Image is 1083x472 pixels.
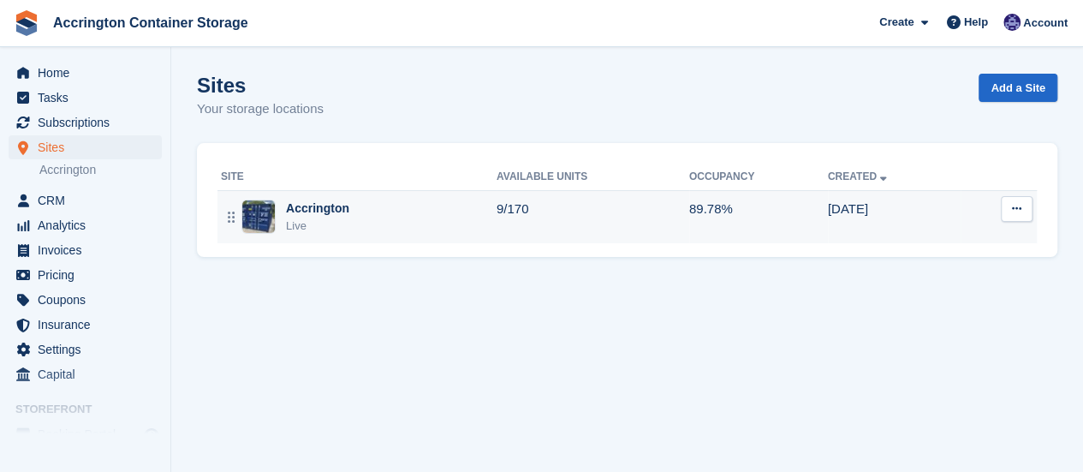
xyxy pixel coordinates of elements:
[197,99,324,119] p: Your storage locations
[497,164,689,191] th: Available Units
[497,190,689,243] td: 9/170
[9,111,162,134] a: menu
[14,10,39,36] img: stora-icon-8386f47178a22dfd0bd8f6a31ec36ba5ce8667c1dd55bd0f319d3a0aa187defe.svg
[38,263,140,287] span: Pricing
[242,200,275,233] img: Image of Accrington site
[38,288,140,312] span: Coupons
[9,362,162,386] a: menu
[828,190,961,243] td: [DATE]
[1023,15,1068,32] span: Account
[38,313,140,337] span: Insurance
[286,200,349,218] div: Accrington
[1003,14,1021,31] img: Jacob Connolly
[38,61,140,85] span: Home
[39,162,162,178] a: Accrington
[217,164,497,191] th: Site
[38,362,140,386] span: Capital
[9,288,162,312] a: menu
[689,164,828,191] th: Occupancy
[197,74,324,97] h1: Sites
[879,14,913,31] span: Create
[9,213,162,237] a: menu
[38,238,140,262] span: Invoices
[9,338,162,361] a: menu
[9,313,162,337] a: menu
[9,188,162,212] a: menu
[38,135,140,159] span: Sites
[9,238,162,262] a: menu
[38,188,140,212] span: CRM
[15,401,170,418] span: Storefront
[38,213,140,237] span: Analytics
[9,422,162,446] a: menu
[141,424,162,445] a: Preview store
[38,422,140,446] span: Booking Portal
[9,135,162,159] a: menu
[964,14,988,31] span: Help
[9,263,162,287] a: menu
[689,190,828,243] td: 89.78%
[46,9,255,37] a: Accrington Container Storage
[979,74,1057,102] a: Add a Site
[9,61,162,85] a: menu
[38,86,140,110] span: Tasks
[286,218,349,235] div: Live
[38,111,140,134] span: Subscriptions
[38,338,140,361] span: Settings
[9,86,162,110] a: menu
[828,170,890,182] a: Created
